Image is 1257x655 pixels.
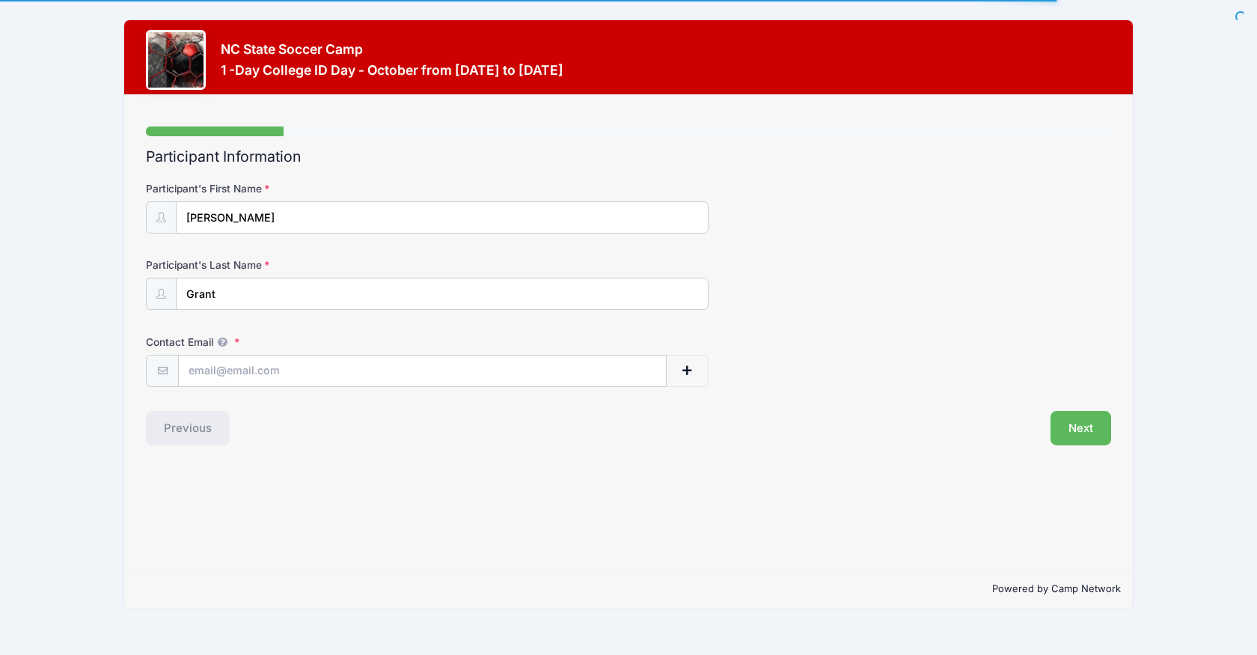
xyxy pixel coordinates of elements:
h3: 1 -Day College ID Day - October from [DATE] to [DATE] [221,62,563,78]
h2: Participant Information [146,148,1111,165]
p: Powered by Camp Network [136,582,1121,597]
button: Next [1050,411,1111,445]
input: Participant's Last Name [176,278,709,310]
label: Participant's First Name [146,181,468,196]
h3: NC State Soccer Camp [221,41,563,57]
input: email@email.com [178,355,666,387]
label: Participant's Last Name [146,258,468,272]
label: Contact Email [146,335,468,350]
input: Participant's First Name [176,201,709,234]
